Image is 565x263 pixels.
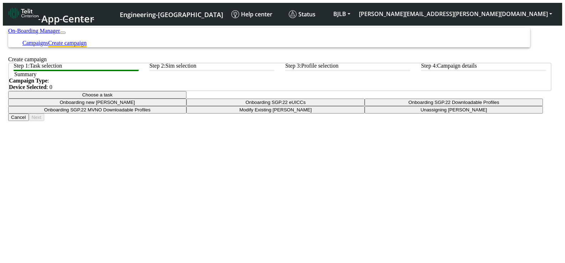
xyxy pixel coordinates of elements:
button: Onboarding SGP.22 Downloadable Profiles [365,99,543,106]
a: Your current platform instance [119,7,223,21]
button: BJLB [329,7,355,20]
a: Help center [228,7,286,21]
btn: Step 4: Campaign details [421,63,546,71]
a: App Center [9,6,93,23]
btn: Step 1: Task selection [14,63,139,71]
button: Onboarding SGP.22 MVNO Downloadable Profiles [8,106,186,114]
a: Create campaign [48,40,87,46]
button: Unassigning [PERSON_NAME] [365,106,543,114]
button: [PERSON_NAME][EMAIL_ADDRESS][PERSON_NAME][DOMAIN_NAME] [355,7,556,20]
img: logo-telit-cinterion-gw-new.png [9,7,38,19]
strong: Device Selected [9,84,46,90]
span: Engineering-[GEOGRAPHIC_DATA] [120,10,223,19]
span: App Center [41,12,94,25]
div: Choose a task [8,99,551,114]
btn: Step 2: Sim selection [149,63,274,71]
button: Choose a task [8,91,186,99]
span: Status [289,10,315,18]
div: : [9,78,551,84]
button: Cancel [8,114,29,121]
img: knowledge.svg [231,10,239,18]
button: Onboarding new [PERSON_NAME] [8,99,186,106]
button: Modify Existing [PERSON_NAME] [186,106,365,114]
img: status.svg [289,10,297,18]
strong: Campaign Type [9,78,47,84]
button: Next [29,114,44,121]
div: : 0 [9,84,551,90]
a: On-Boarding Manager [8,28,60,34]
span: Help center [231,10,272,18]
button: Onboarding SGP.22 eUICCs [186,99,365,106]
div: Create campaign [8,56,551,63]
a: Status [286,7,329,21]
a: Campaigns [22,40,48,46]
button: Toggle navigation [60,32,66,34]
btn: Step 3: Profile selection [285,63,410,71]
